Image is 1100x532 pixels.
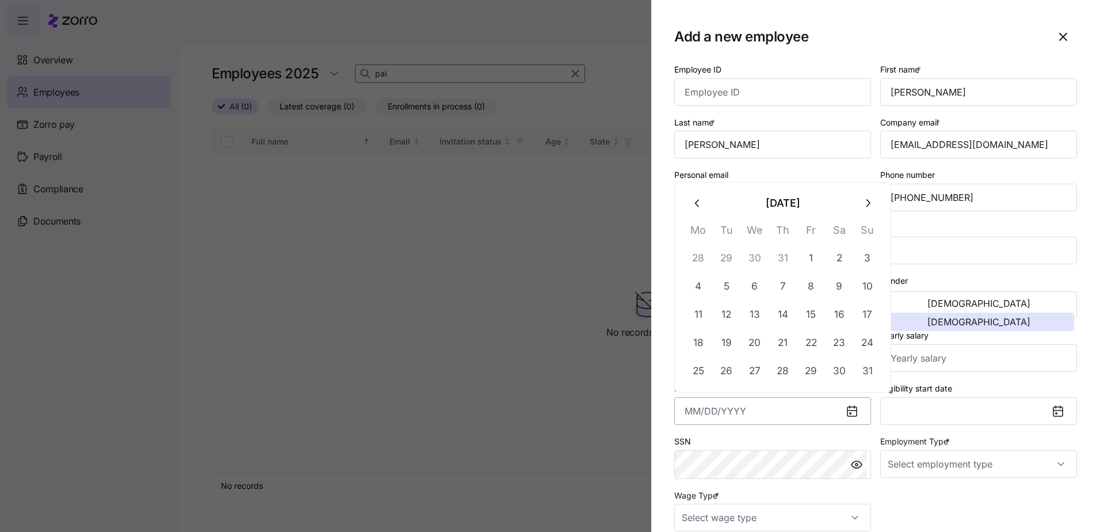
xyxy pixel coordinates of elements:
button: 29 August 2025 [797,357,825,385]
h1: Add a new employee [674,28,808,45]
button: 9 August 2025 [826,272,853,300]
button: 2 August 2025 [826,244,853,272]
button: 12 August 2025 [713,301,740,328]
button: 8 August 2025 [797,272,825,300]
button: 21 August 2025 [769,329,797,356]
th: Tu [712,222,740,244]
label: Phone number [880,169,935,181]
button: 11 August 2025 [685,301,712,328]
button: 22 August 2025 [797,329,825,356]
button: 28 July 2025 [685,244,712,272]
button: 20 August 2025 [741,329,769,356]
button: 31 August 2025 [854,357,881,385]
input: Employee ID [674,78,871,106]
button: 13 August 2025 [741,301,769,328]
button: 29 July 2025 [713,244,740,272]
button: [DATE] [712,189,854,217]
th: Sa [825,222,853,244]
span: [DEMOGRAPHIC_DATA] [927,317,1030,326]
span: [DEMOGRAPHIC_DATA] [927,299,1030,308]
label: First name [880,63,923,76]
input: Company email [880,131,1077,158]
button: 14 August 2025 [769,301,797,328]
th: Mo [684,222,712,244]
button: 30 July 2025 [741,244,769,272]
button: 4 August 2025 [685,272,712,300]
label: Personal email [674,169,728,181]
button: 1 August 2025 [797,244,825,272]
button: 3 August 2025 [854,244,881,272]
input: Phone number [880,184,1077,211]
button: 7 August 2025 [769,272,797,300]
button: 5 August 2025 [713,272,740,300]
button: 31 July 2025 [769,244,797,272]
label: Employment Type [880,435,952,448]
input: MM/DD/YYYY [674,397,871,425]
label: Gender [880,275,908,287]
label: SSN [674,435,691,448]
button: 24 August 2025 [854,329,881,356]
input: Last name [674,131,871,158]
th: Th [769,222,797,244]
th: Fr [797,222,825,244]
button: 16 August 2025 [826,301,853,328]
button: 26 August 2025 [713,357,740,385]
input: First name [880,78,1077,106]
button: 25 August 2025 [685,357,712,385]
th: Su [853,222,881,244]
button: 18 August 2025 [685,329,712,356]
button: 30 August 2025 [826,357,853,385]
button: 28 August 2025 [769,357,797,385]
button: 6 August 2025 [741,272,769,300]
button: 23 August 2025 [826,329,853,356]
input: Yearly salary [880,344,1077,372]
button: 19 August 2025 [713,329,740,356]
input: Select employment type [880,450,1077,478]
button: 27 August 2025 [741,357,769,385]
button: 15 August 2025 [797,301,825,328]
label: Wage Type [674,489,721,502]
label: Yearly salary [880,329,929,342]
th: We [740,222,769,244]
button: 17 August 2025 [854,301,881,328]
label: Employee ID [674,63,721,76]
label: Eligibility start date [880,382,952,395]
label: Company email [880,116,942,129]
button: 10 August 2025 [854,272,881,300]
label: Last name [674,116,717,129]
input: Select wage type [674,504,871,531]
